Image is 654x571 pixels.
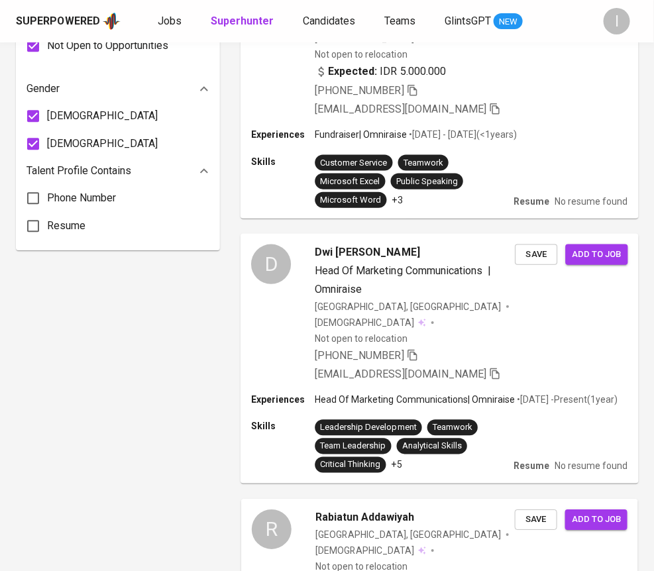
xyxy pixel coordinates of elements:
p: Not open to relocation [315,332,407,345]
span: [EMAIL_ADDRESS][DOMAIN_NAME] [315,103,486,115]
span: [DEMOGRAPHIC_DATA] [47,136,158,152]
p: No resume found [555,194,628,207]
div: D [251,244,291,284]
p: Resume [514,194,549,207]
span: [PHONE_NUMBER] [315,84,404,97]
p: Head Of Marketing Communications | Omniraise [315,393,515,406]
span: Candidates [303,15,355,27]
p: +3 [392,193,403,206]
div: Team Leadership [320,440,386,452]
p: Experiences [251,128,315,141]
button: Save [515,244,557,264]
p: Talent Profile Contains [27,163,131,179]
div: Leadership Development [320,421,416,434]
b: Superhunter [211,15,274,27]
p: • [DATE] - [DATE] ( <1 years ) [407,128,517,141]
span: [DEMOGRAPHIC_DATA] [315,544,416,557]
div: Teamwork [404,156,443,169]
a: Superpoweredapp logo [16,11,121,31]
p: • [DATE] - Present ( 1 year ) [515,393,618,406]
button: Save [515,509,557,530]
span: GlintsGPT [445,15,491,27]
div: Analytical Skills [402,440,462,452]
div: R [252,509,292,549]
span: | [488,262,491,278]
span: NEW [494,15,523,28]
div: Critical Thinking [320,458,380,471]
button: Add to job [566,244,628,264]
div: Gender [27,76,209,102]
span: Add to job [572,246,622,262]
span: Head Of Marketing Communications [315,264,482,276]
div: [GEOGRAPHIC_DATA], [GEOGRAPHIC_DATA] [315,299,501,313]
div: Microsoft Excel [320,175,380,187]
img: app logo [103,11,121,31]
span: Rabiatun Addawiyah [315,509,414,525]
div: I [604,8,630,34]
span: [PHONE_NUMBER] [315,349,404,362]
a: Jobs [158,13,184,30]
div: Superpowered [16,14,100,29]
a: Superhunter [211,13,276,30]
span: Teams [384,15,415,27]
span: Resume [47,218,85,234]
p: Gender [27,81,60,97]
span: Omniraise [315,282,362,295]
a: GlintsGPT NEW [445,13,523,30]
div: Customer Service [320,156,387,169]
span: Dwi [PERSON_NAME] [315,244,419,260]
span: [EMAIL_ADDRESS][DOMAIN_NAME] [315,368,486,380]
a: DDwi [PERSON_NAME]Head Of Marketing Communications|Omniraise[GEOGRAPHIC_DATA], [GEOGRAPHIC_DATA][... [241,234,638,483]
div: [GEOGRAPHIC_DATA], [GEOGRAPHIC_DATA] [315,528,501,541]
div: Public Speaking [396,175,458,187]
b: Expected: [328,64,377,79]
p: Skills [251,154,315,168]
p: Experiences [251,393,315,406]
p: Not open to relocation [315,48,407,61]
p: Resume [514,459,549,472]
button: Add to job [565,509,627,530]
a: Candidates [303,13,358,30]
span: Save [521,512,551,527]
div: IDR 5.000.000 [315,64,446,79]
span: Jobs [158,15,182,27]
span: [DEMOGRAPHIC_DATA] [315,31,415,44]
span: Save [521,246,551,262]
div: Teamwork [433,421,472,434]
span: [DEMOGRAPHIC_DATA] [47,108,158,124]
span: Not Open to Opportunities [47,38,168,54]
span: Add to job [572,512,621,527]
p: +5 [392,458,402,471]
a: Teams [384,13,418,30]
span: [DEMOGRAPHIC_DATA] [315,316,415,329]
p: No resume found [555,459,628,472]
p: Fundraiser | Omniraise [315,128,406,141]
div: Microsoft Word [320,193,381,206]
p: Skills [251,419,315,433]
div: Talent Profile Contains [27,158,209,184]
span: Phone Number [47,190,116,206]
